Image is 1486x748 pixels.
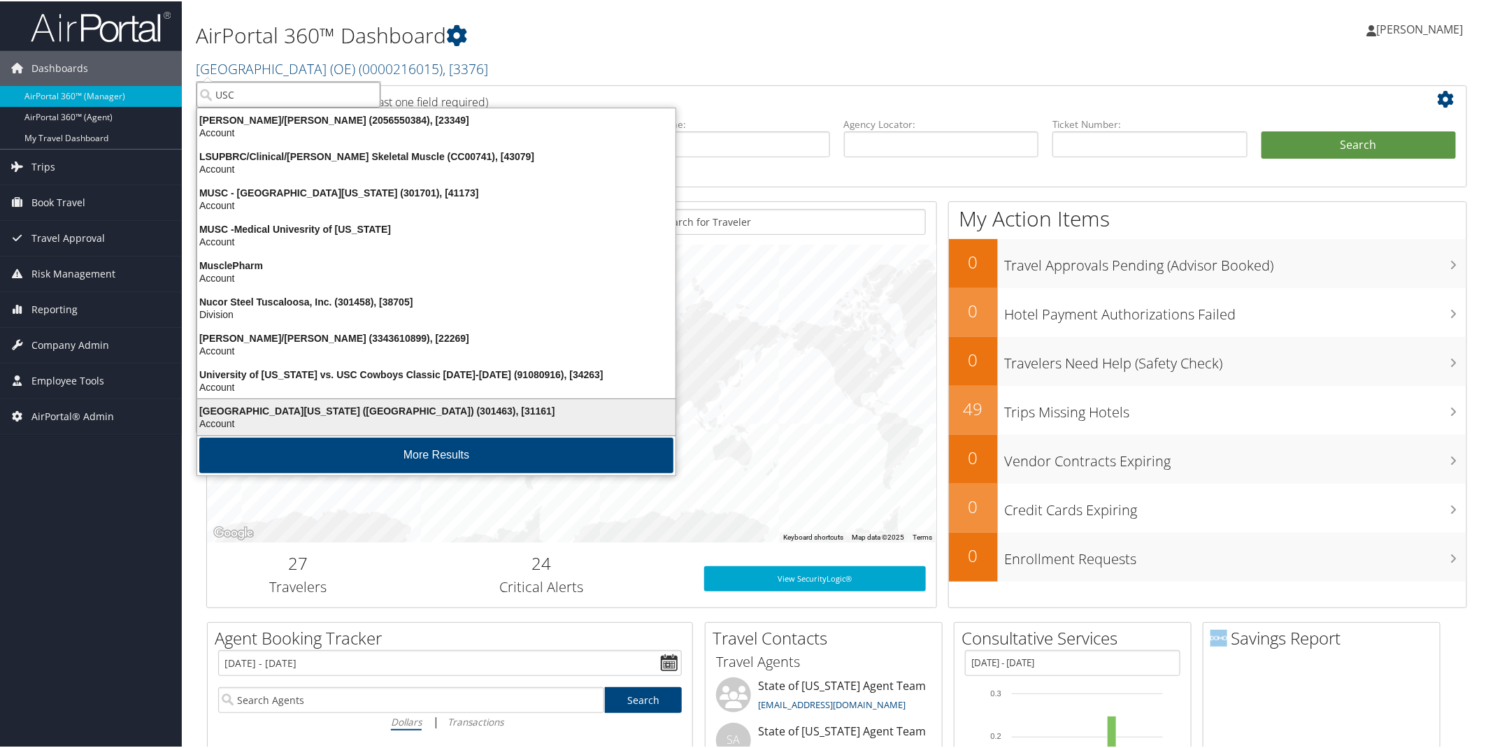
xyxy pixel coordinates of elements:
h2: 0 [949,494,998,517]
label: Last Name: [635,116,830,130]
h2: 0 [949,347,998,371]
button: More Results [199,436,673,472]
div: [PERSON_NAME]/[PERSON_NAME] (2056550384), [23349] [189,113,684,125]
h3: Credit Cards Expiring [1005,492,1467,519]
span: AirPortal® Admin [31,398,114,433]
a: 0Vendor Contracts Expiring [949,433,1467,482]
div: University of [US_STATE] vs. USC Cowboys Classic [DATE]-[DATE] (91080916), [34263] [189,367,684,380]
h2: 0 [949,249,998,273]
span: [PERSON_NAME] [1377,20,1464,36]
h2: 27 [217,550,379,574]
h2: Savings Report [1210,625,1440,649]
a: [GEOGRAPHIC_DATA] (OE) [196,58,488,77]
span: Risk Management [31,255,115,290]
span: (at least one field required) [355,93,488,108]
div: Division [189,307,684,319]
span: Book Travel [31,184,85,219]
i: Dollars [391,714,422,727]
h3: Enrollment Requests [1005,541,1467,568]
a: Terms (opens in new tab) [913,532,932,540]
a: Open this area in Google Maps (opens a new window) [210,523,257,541]
a: 0Enrollment Requests [949,531,1467,580]
div: [GEOGRAPHIC_DATA][US_STATE] ([GEOGRAPHIC_DATA]) (301463), [31161] [189,403,684,416]
h3: Vendor Contracts Expiring [1005,443,1467,470]
h3: Travelers Need Help (Safety Check) [1005,345,1467,372]
label: Ticket Number: [1052,116,1248,130]
h3: Travelers [217,576,379,596]
span: Company Admin [31,326,109,361]
span: , [ 3376 ] [443,58,488,77]
div: MUSC - [GEOGRAPHIC_DATA][US_STATE] (301701), [41173] [189,185,684,198]
h2: Travel Contacts [713,625,942,649]
h3: Critical Alerts [400,576,683,596]
div: Account [189,198,684,210]
a: [EMAIL_ADDRESS][DOMAIN_NAME] [758,697,906,710]
li: State of [US_STATE] Agent Team [709,676,938,721]
div: Account [189,271,684,283]
h2: Agent Booking Tracker [215,625,692,649]
i: Transactions [448,714,503,727]
a: 49Trips Missing Hotels [949,384,1467,433]
span: Employee Tools [31,362,104,397]
h3: Travel Agents [716,651,931,670]
div: Account [189,234,684,247]
div: Account [189,343,684,356]
div: Account [189,125,684,138]
img: airportal-logo.png [31,9,171,42]
a: 0Hotel Payment Authorizations Failed [949,287,1467,336]
div: LSUPBRC/Clinical/[PERSON_NAME] Skeletal Muscle (CC00741), [43079] [189,149,684,161]
h2: 0 [949,298,998,322]
img: domo-logo.png [1210,628,1227,645]
span: Map data ©2025 [852,532,904,540]
h1: AirPortal 360™ Dashboard [196,20,1050,49]
label: Agency Locator: [844,116,1039,130]
h2: Airtinerary Lookup [217,87,1351,110]
h2: Consultative Services [962,625,1191,649]
input: Search Accounts [197,80,380,106]
input: Search for Traveler [643,208,927,233]
div: MusclePharm [189,258,684,271]
div: MUSC -Medical Univesrity of [US_STATE] [189,222,684,234]
a: [PERSON_NAME] [1367,7,1478,49]
tspan: 0.2 [991,731,1001,739]
h3: Trips Missing Hotels [1005,394,1467,421]
div: Nucor Steel Tuscaloosa, Inc. (301458), [38705] [189,294,684,307]
span: ( 0000216015 ) [359,58,443,77]
div: Account [189,161,684,174]
span: Dashboards [31,50,88,85]
img: Google [210,523,257,541]
a: View SecurityLogic® [704,565,927,590]
span: Trips [31,148,55,183]
h3: Travel Approvals Pending (Advisor Booked) [1005,247,1467,274]
a: 0Credit Cards Expiring [949,482,1467,531]
button: Keyboard shortcuts [783,531,843,541]
h2: 49 [949,396,998,419]
h1: My Action Items [949,203,1467,232]
button: Search [1262,130,1457,158]
h2: 0 [949,542,998,566]
div: Account [189,380,684,392]
h2: 0 [949,445,998,468]
div: Account [189,416,684,429]
h3: Hotel Payment Authorizations Failed [1005,296,1467,323]
input: Search Agents [218,686,604,712]
a: Search [605,686,683,712]
a: 0Travelers Need Help (Safety Check) [949,336,1467,384]
a: 0Travel Approvals Pending (Advisor Booked) [949,238,1467,287]
div: | [218,712,682,729]
h2: 24 [400,550,683,574]
div: [PERSON_NAME]/[PERSON_NAME] (3343610899), [22269] [189,331,684,343]
span: Reporting [31,291,78,326]
span: Travel Approval [31,220,105,254]
tspan: 0.3 [991,688,1001,696]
